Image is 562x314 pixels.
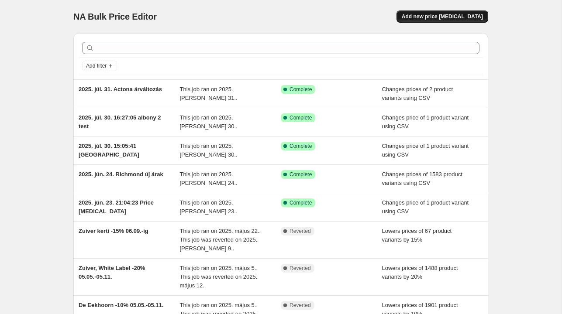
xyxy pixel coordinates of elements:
[180,228,261,252] span: This job ran on 2025. május 22.. This job was reverted on 2025. [PERSON_NAME] 9..
[180,199,238,215] span: This job ran on 2025. [PERSON_NAME] 23..
[79,114,161,130] span: 2025. júl. 30. 16:27:05 albony 2 test
[79,86,162,92] span: 2025. júl. 31. Actona árváltozás
[86,62,107,69] span: Add filter
[382,86,453,101] span: Changes prices of 2 product variants using CSV
[397,10,488,23] button: Add new price [MEDICAL_DATA]
[73,12,157,21] span: NA Bulk Price Editor
[402,13,483,20] span: Add new price [MEDICAL_DATA]
[180,143,238,158] span: This job ran on 2025. [PERSON_NAME] 30..
[79,228,148,234] span: Zuiver kerti -15% 06.09.-ig
[290,228,311,235] span: Reverted
[382,143,469,158] span: Changes price of 1 product variant using CSV
[79,302,163,308] span: De Eekhoorn -10% 05.05.-05.11.
[382,199,469,215] span: Changes price of 1 product variant using CSV
[290,114,312,121] span: Complete
[180,114,238,130] span: This job ran on 2025. [PERSON_NAME] 30..
[180,86,238,101] span: This job ran on 2025. [PERSON_NAME] 31..
[180,265,258,289] span: This job ran on 2025. május 5.. This job was reverted on 2025. május 12..
[180,171,238,186] span: This job ran on 2025. [PERSON_NAME] 24..
[79,265,145,280] span: Zuiver, White Label -20% 05.05.-05.11.
[290,86,312,93] span: Complete
[290,199,312,206] span: Complete
[382,114,469,130] span: Changes price of 1 product variant using CSV
[82,61,117,71] button: Add filter
[382,265,458,280] span: Lowers prices of 1488 product variants by 20%
[79,143,139,158] span: 2025. júl. 30. 15:05:41 [GEOGRAPHIC_DATA]
[290,302,311,309] span: Reverted
[290,143,312,150] span: Complete
[382,228,452,243] span: Lowers prices of 67 product variants by 15%
[79,199,154,215] span: 2025. jún. 23. 21:04:23 Price [MEDICAL_DATA]
[290,265,311,272] span: Reverted
[290,171,312,178] span: Complete
[382,171,462,186] span: Changes prices of 1583 product variants using CSV
[79,171,163,177] span: 2025. jún. 24. Richmond új árak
